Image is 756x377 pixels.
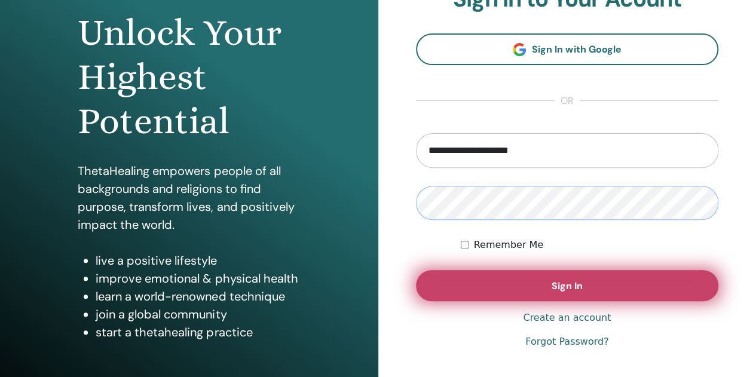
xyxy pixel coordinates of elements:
button: Sign In [416,270,719,301]
li: join a global community [96,305,300,323]
div: Keep me authenticated indefinitely or until I manually logout [461,238,718,252]
li: start a thetahealing practice [96,323,300,341]
span: Sign In with Google [532,43,621,56]
a: Create an account [523,311,611,325]
span: Sign In [552,280,583,292]
span: or [555,94,580,108]
h1: Unlock Your Highest Potential [78,11,300,144]
a: Forgot Password? [525,335,608,349]
li: live a positive lifestyle [96,252,300,269]
li: improve emotional & physical health [96,269,300,287]
a: Sign In with Google [416,33,719,65]
label: Remember Me [473,238,543,252]
li: learn a world-renowned technique [96,287,300,305]
p: ThetaHealing empowers people of all backgrounds and religions to find purpose, transform lives, a... [78,162,300,234]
